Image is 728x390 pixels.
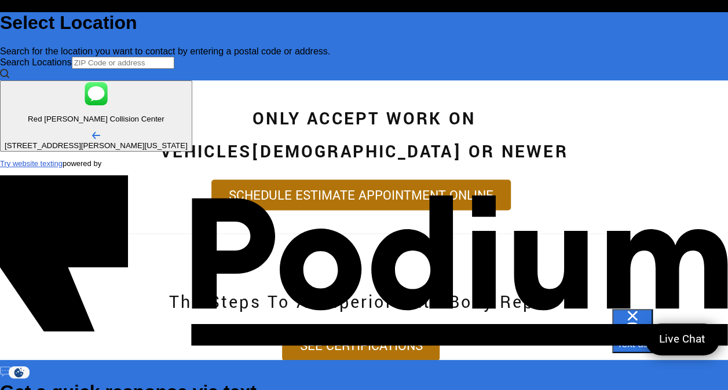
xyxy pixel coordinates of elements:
img: Opt-Out Icon [6,366,32,378]
p: Red [PERSON_NAME] Collision Center [5,115,188,123]
span: Live Chat [653,332,711,347]
span: Text us [5,30,36,41]
input: ZIP Code or address [72,57,174,69]
span: powered by [63,159,101,168]
a: Live Chat [645,323,719,355]
div: [STREET_ADDRESS][PERSON_NAME][US_STATE] [5,141,188,150]
section: Click to Open Cookie Consent Modal [6,366,32,378]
